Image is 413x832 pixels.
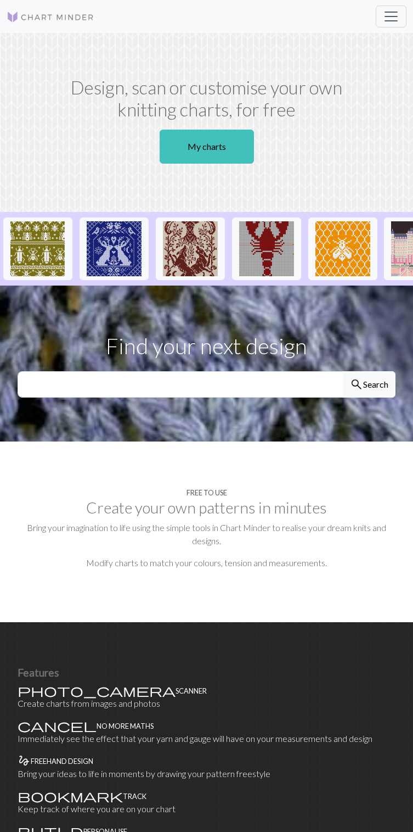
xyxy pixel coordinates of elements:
span: photo_camera [18,683,176,698]
p: Bring your imagination to life using the simple tools in Chart Minder to realise your dream knits... [18,521,395,548]
img: Copy of Copy of Lobster [239,221,294,276]
img: IMG_0917.jpeg [163,221,218,276]
span: gesture [18,753,31,768]
button: Mehiläinen [308,217,377,280]
p: Find your next design [18,330,395,362]
button: Märtas [80,217,149,280]
span: bookmark [18,788,123,803]
a: Repeating bugs [3,242,72,253]
span: cancel [18,718,97,733]
h4: Scanner [176,687,207,695]
button: Toggle navigation [376,5,406,27]
a: Märtas [80,242,149,253]
h4: Free to use [186,489,227,497]
p: Create charts from images and photos [18,697,395,710]
button: Search [343,371,395,398]
p: Keep track of where you are on your chart [18,802,395,816]
h3: Features [18,666,395,679]
h4: Track [123,792,146,801]
a: My charts [160,130,254,164]
p: Modify charts to match your colours, tension and measurements. [18,556,395,569]
button: Repeating bugs [3,217,72,280]
a: Copy of Copy of Lobster [232,242,301,253]
p: Immediately see the effect that your yarn and gauge will have on your measurements and design [18,732,395,745]
h4: Freehand design [31,757,93,766]
h4: No more maths [97,722,154,730]
img: Märtas [87,221,142,276]
img: Repeating bugs [10,221,65,276]
p: Bring your ideas to life in moments by drawing your pattern freestyle [18,767,395,780]
img: Mehiläinen [315,221,370,276]
h1: Design, scan or customise your own knitting charts, for free [65,77,348,121]
img: Logo [7,10,94,24]
button: IMG_0917.jpeg [156,217,225,280]
span: search [350,377,363,392]
h2: Create your own patterns in minutes [18,499,395,517]
a: IMG_0917.jpeg [156,242,225,253]
a: Mehiläinen [308,242,377,253]
button: Copy of Copy of Lobster [232,217,301,280]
